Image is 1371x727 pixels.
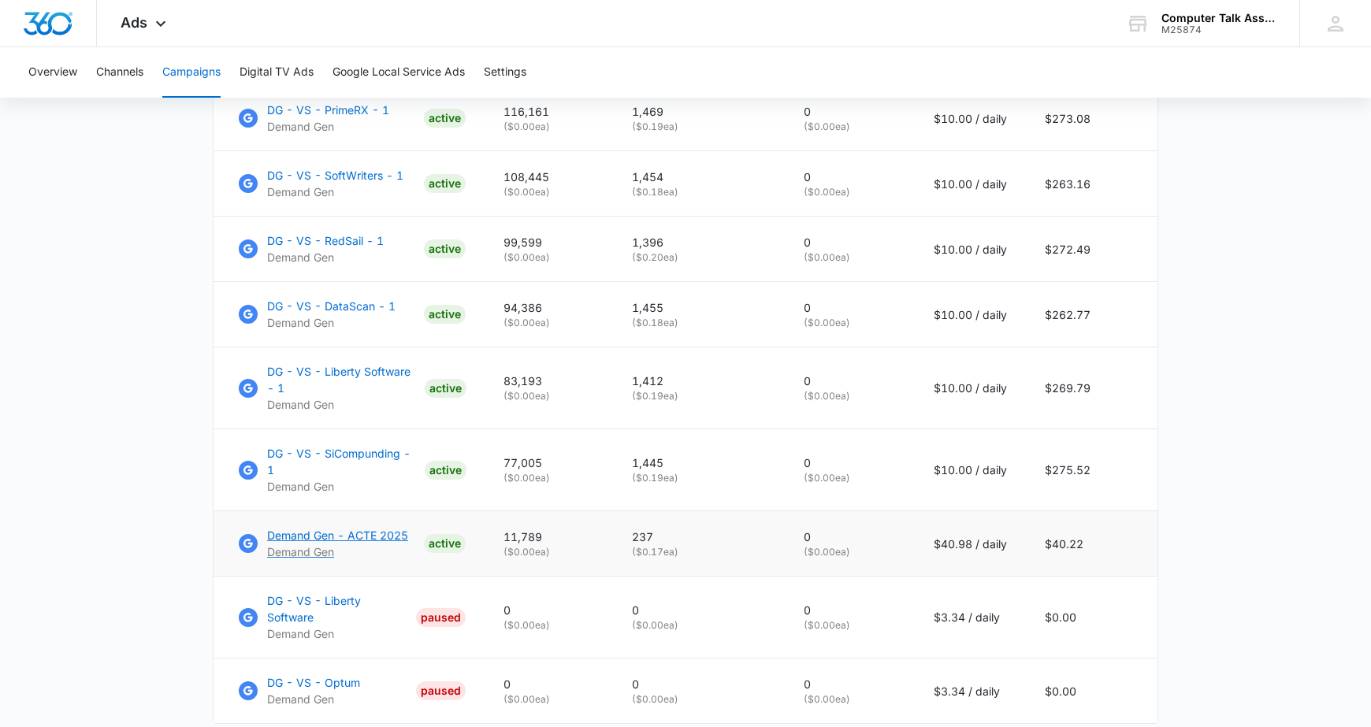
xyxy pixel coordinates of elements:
[239,592,466,642] a: Google AdsDG - VS - Liberty SoftwareDemand GenPAUSED
[1026,217,1157,282] td: $272.49
[267,445,418,478] p: DG - VS - SiCompunding - 1
[804,120,896,134] p: ( $0.00 ea)
[804,618,896,632] p: ( $0.00 ea)
[804,545,896,559] p: ( $0.00 ea)
[267,396,418,413] p: Demand Gen
[503,299,594,316] p: 94,386
[503,676,594,692] p: 0
[239,534,258,553] img: Google Ads
[503,373,594,389] p: 83,193
[267,592,410,625] p: DG - VS - Liberty Software
[934,176,1007,192] p: $10.00 / daily
[239,109,258,128] img: Google Ads
[804,316,896,330] p: ( $0.00 ea)
[632,618,766,632] p: ( $0.00 ea)
[503,169,594,185] p: 108,445
[934,609,1007,625] p: $3.34 / daily
[503,692,594,707] p: ( $0.00 ea)
[267,249,384,265] p: Demand Gen
[239,305,258,324] img: Google Ads
[632,373,766,389] p: 1,412
[267,167,403,184] p: DG - VS - SoftWriters - 1
[1026,86,1157,151] td: $273.08
[503,250,594,265] p: ( $0.00 ea)
[239,445,466,495] a: Google AdsDG - VS - SiCompunding - 1Demand GenACTIVE
[804,676,896,692] p: 0
[239,379,258,398] img: Google Ads
[240,47,314,98] button: Digital TV Ads
[503,389,594,403] p: ( $0.00 ea)
[934,241,1007,258] p: $10.00 / daily
[239,608,258,627] img: Google Ads
[804,692,896,707] p: ( $0.00 ea)
[239,681,258,700] img: Google Ads
[162,47,221,98] button: Campaigns
[424,305,466,324] div: ACTIVE
[804,299,896,316] p: 0
[503,120,594,134] p: ( $0.00 ea)
[28,47,77,98] button: Overview
[503,316,594,330] p: ( $0.00 ea)
[267,543,408,560] p: Demand Gen
[267,363,418,396] p: DG - VS - Liberty Software - 1
[934,110,1007,127] p: $10.00 / daily
[934,683,1007,699] p: $3.34 / daily
[804,185,896,199] p: ( $0.00 ea)
[267,625,410,642] p: Demand Gen
[632,316,766,330] p: ( $0.18 ea)
[239,232,466,265] a: Google AdsDG - VS - RedSail - 1Demand GenACTIVE
[239,239,258,258] img: Google Ads
[503,454,594,471] p: 77,005
[267,102,389,118] p: DG - VS - PrimeRX - 1
[267,184,403,200] p: Demand Gen
[239,167,466,200] a: Google AdsDG - VS - SoftWriters - 1Demand GenACTIVE
[1026,151,1157,217] td: $263.16
[1026,577,1157,658] td: $0.00
[267,674,360,691] p: DG - VS - Optum
[425,461,466,480] div: ACTIVE
[503,103,594,120] p: 116,161
[267,232,384,249] p: DG - VS - RedSail - 1
[632,120,766,134] p: ( $0.19 ea)
[1161,24,1276,35] div: account id
[804,471,896,485] p: ( $0.00 ea)
[503,545,594,559] p: ( $0.00 ea)
[239,674,466,707] a: Google AdsDG - VS - OptumDemand GenPAUSED
[503,529,594,545] p: 11,789
[632,299,766,316] p: 1,455
[804,169,896,185] p: 0
[804,529,896,545] p: 0
[424,239,466,258] div: ACTIVE
[1161,12,1276,24] div: account name
[121,14,147,31] span: Ads
[424,534,466,553] div: ACTIVE
[1026,658,1157,724] td: $0.00
[267,298,396,314] p: DG - VS - DataScan - 1
[632,529,766,545] p: 237
[484,47,526,98] button: Settings
[1026,347,1157,429] td: $269.79
[632,692,766,707] p: ( $0.00 ea)
[267,314,396,331] p: Demand Gen
[934,462,1007,478] p: $10.00 / daily
[1026,429,1157,511] td: $275.52
[1026,282,1157,347] td: $262.77
[239,461,258,480] img: Google Ads
[632,602,766,618] p: 0
[632,676,766,692] p: 0
[632,103,766,120] p: 1,469
[804,250,896,265] p: ( $0.00 ea)
[804,454,896,471] p: 0
[632,250,766,265] p: ( $0.20 ea)
[632,454,766,471] p: 1,445
[503,185,594,199] p: ( $0.00 ea)
[632,389,766,403] p: ( $0.19 ea)
[804,103,896,120] p: 0
[239,363,466,413] a: Google AdsDG - VS - Liberty Software - 1Demand GenACTIVE
[632,471,766,485] p: ( $0.19 ea)
[425,379,466,398] div: ACTIVE
[267,478,418,495] p: Demand Gen
[267,118,389,135] p: Demand Gen
[503,618,594,632] p: ( $0.00 ea)
[804,373,896,389] p: 0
